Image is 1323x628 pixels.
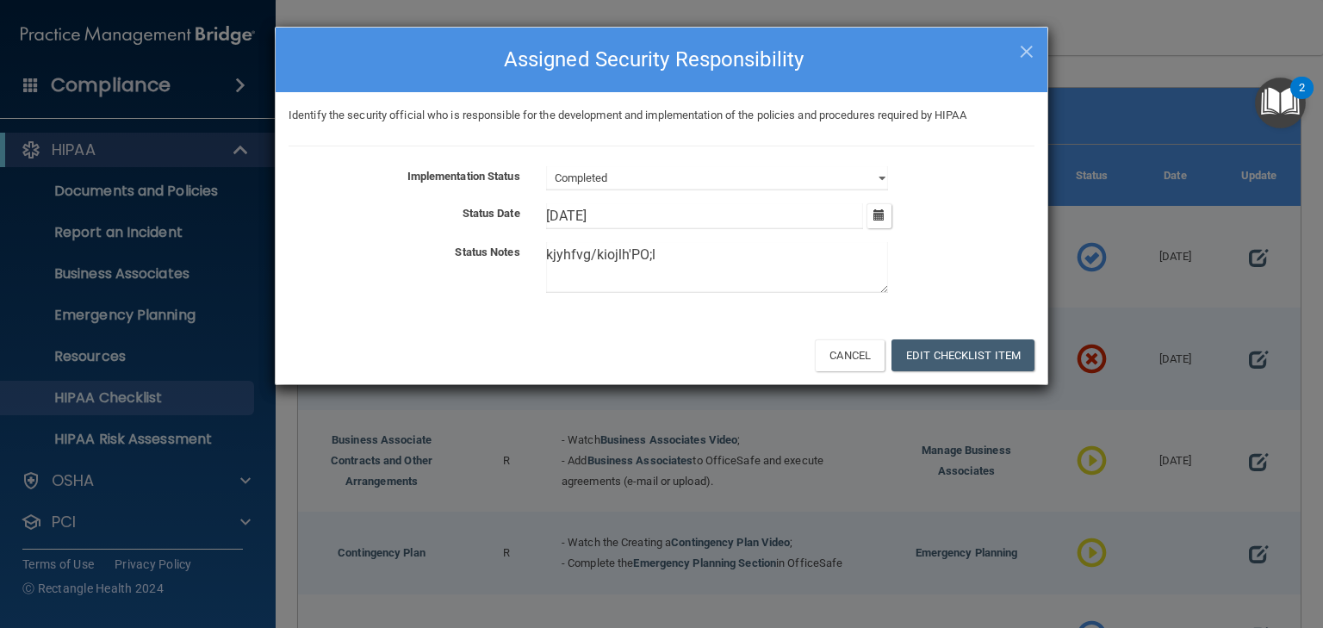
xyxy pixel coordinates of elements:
[455,246,519,258] b: Status Notes
[1019,32,1034,66] span: ×
[463,207,520,220] b: Status Date
[276,105,1047,126] div: Identify the security official who is responsible for the development and implementation of the p...
[891,339,1034,371] button: Edit Checklist Item
[407,170,520,183] b: Implementation Status
[289,40,1034,78] h4: Assigned Security Responsibility
[1299,88,1305,110] div: 2
[815,339,885,371] button: Cancel
[1255,78,1306,128] button: Open Resource Center, 2 new notifications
